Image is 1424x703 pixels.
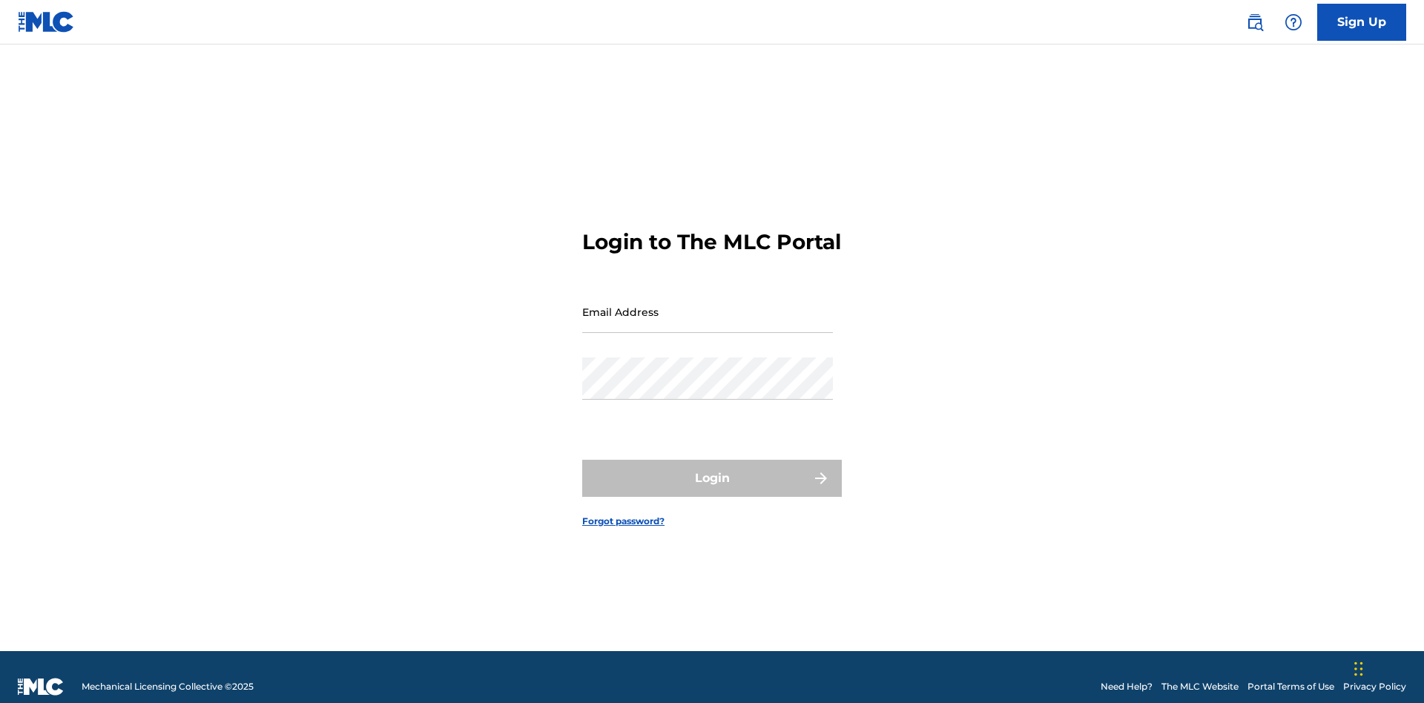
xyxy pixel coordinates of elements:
a: Privacy Policy [1343,680,1406,693]
h3: Login to The MLC Portal [582,229,841,255]
img: logo [18,678,64,696]
img: help [1285,13,1302,31]
a: Portal Terms of Use [1247,680,1334,693]
span: Mechanical Licensing Collective © 2025 [82,680,254,693]
iframe: Chat Widget [1350,632,1424,703]
a: Sign Up [1317,4,1406,41]
a: Need Help? [1101,680,1153,693]
div: Help [1279,7,1308,37]
a: Forgot password? [582,515,665,528]
img: MLC Logo [18,11,75,33]
div: Drag [1354,647,1363,691]
a: Public Search [1240,7,1270,37]
a: The MLC Website [1161,680,1239,693]
img: search [1246,13,1264,31]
